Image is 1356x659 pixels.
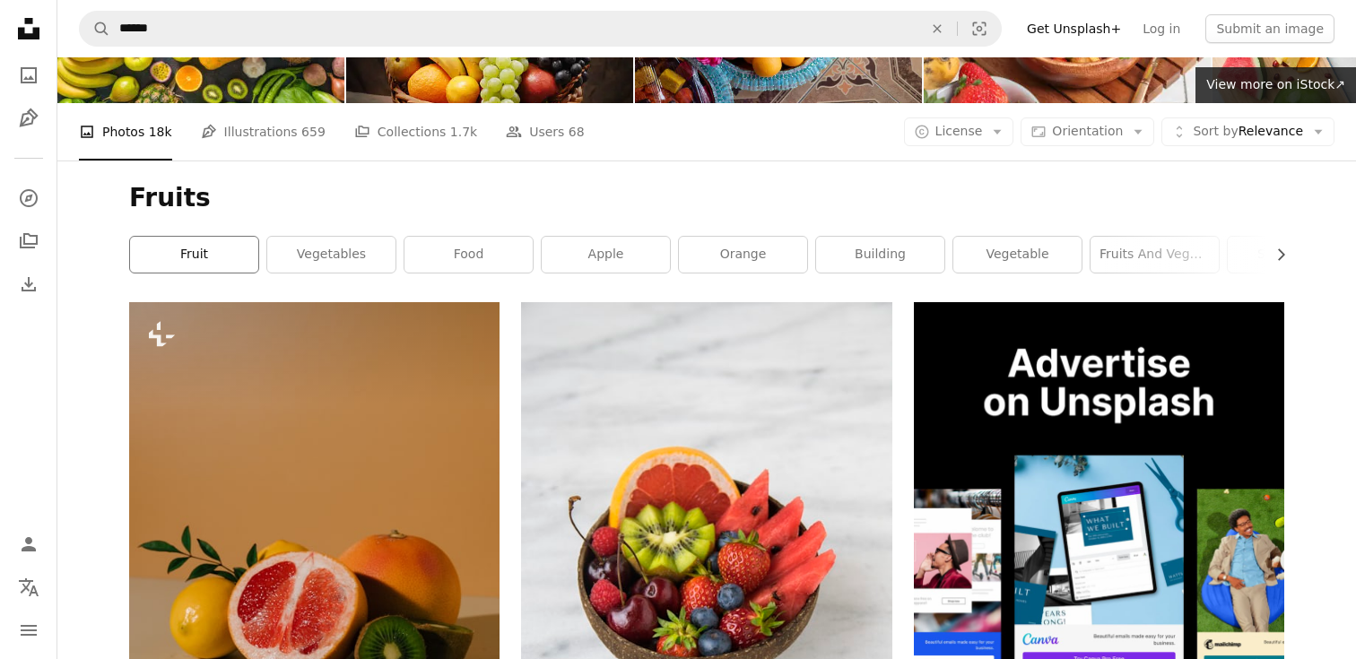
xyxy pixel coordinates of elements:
[201,103,326,160] a: Illustrations 659
[521,572,891,588] a: assorted fruits
[1205,14,1334,43] button: Submit an image
[79,11,1002,47] form: Find visuals sitewide
[904,117,1014,146] button: License
[1195,67,1356,103] a: View more on iStock↗
[542,237,670,273] a: apple
[1016,14,1132,43] a: Get Unsplash+
[1052,124,1123,138] span: Orientation
[1265,237,1284,273] button: scroll list to the right
[1206,77,1345,91] span: View more on iStock ↗
[1193,124,1238,138] span: Sort by
[80,12,110,46] button: Search Unsplash
[953,237,1082,273] a: vegetable
[1228,237,1356,273] a: strawberry
[506,103,585,160] a: Users 68
[1193,123,1303,141] span: Relevance
[354,103,477,160] a: Collections 1.7k
[11,100,47,136] a: Illustrations
[11,526,47,562] a: Log in / Sign up
[1132,14,1191,43] a: Log in
[301,122,326,142] span: 659
[11,11,47,50] a: Home — Unsplash
[450,122,477,142] span: 1.7k
[935,124,983,138] span: License
[11,569,47,605] button: Language
[129,550,500,566] a: a group of fruit sitting on top of a table
[679,237,807,273] a: orange
[11,612,47,648] button: Menu
[404,237,533,273] a: food
[11,57,47,93] a: Photos
[917,12,957,46] button: Clear
[1161,117,1334,146] button: Sort byRelevance
[129,182,1284,214] h1: Fruits
[569,122,585,142] span: 68
[816,237,944,273] a: building
[267,237,395,273] a: vegetables
[11,266,47,302] a: Download History
[11,180,47,216] a: Explore
[1091,237,1219,273] a: fruits and vegetables
[130,237,258,273] a: fruit
[11,223,47,259] a: Collections
[1021,117,1154,146] button: Orientation
[958,12,1001,46] button: Visual search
